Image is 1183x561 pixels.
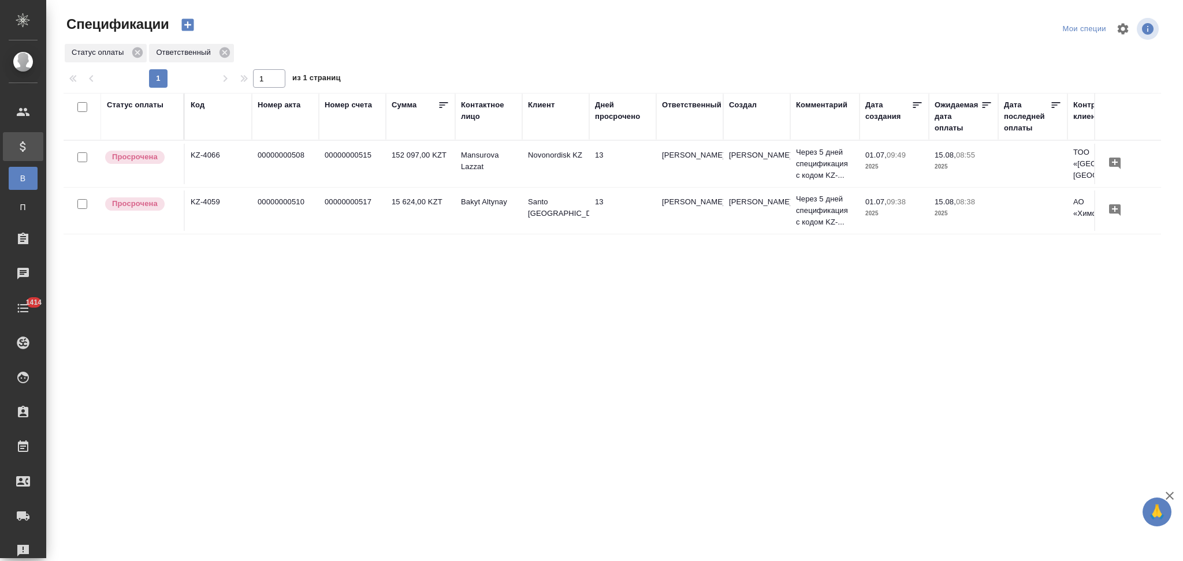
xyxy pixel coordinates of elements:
[258,99,300,111] div: Номер акта
[1109,15,1137,43] span: Настроить таблицу
[956,151,975,159] p: 08:55
[935,197,956,206] p: 15.08,
[935,151,956,159] p: 15.08,
[386,190,455,231] td: 15 624,00 KZT
[1073,99,1129,122] div: Контрагент клиента
[319,190,386,231] td: 00000000517
[455,190,522,231] td: Bakyt Altynay
[865,197,887,206] p: 01.07,
[662,99,721,111] div: Ответственный
[112,198,158,210] p: Просрочена
[3,294,43,323] a: 1414
[865,161,923,173] p: 2025
[865,208,923,219] p: 2025
[935,99,981,134] div: Ожидаемая дата оплаты
[461,99,516,122] div: Контактное лицо
[528,196,583,219] p: Santo [GEOGRAPHIC_DATA]
[14,201,32,213] span: П
[185,144,252,184] td: KZ-4066
[887,151,906,159] p: 09:49
[935,161,992,173] p: 2025
[1073,147,1129,181] p: ТОО «[GEOGRAPHIC_DATA] [GEOGRAPHIC_DATA]»
[656,144,723,184] td: [PERSON_NAME]
[528,149,583,161] p: Novonordisk KZ
[796,193,854,228] p: Через 5 дней спецификация с кодом KZ-...
[1059,20,1109,38] div: split button
[589,190,656,231] td: 13
[1004,99,1050,134] div: Дата последней оплаты
[796,99,847,111] div: Комментарий
[149,44,233,62] div: Ответственный
[112,151,158,163] p: Просрочена
[1137,18,1161,40] span: Посмотреть информацию
[65,44,147,62] div: Статус оплаты
[64,15,169,33] span: Спецификации
[185,190,252,231] td: KZ-4059
[796,147,854,181] p: Через 5 дней спецификация с кодом KZ-...
[386,144,455,184] td: 152 097,00 KZT
[956,197,975,206] p: 08:38
[729,99,757,111] div: Создал
[723,190,790,231] td: [PERSON_NAME]
[19,297,49,308] span: 1414
[292,71,341,88] span: из 1 страниц
[174,15,202,35] button: Создать
[392,99,416,111] div: Сумма
[935,208,992,219] p: 2025
[9,196,38,219] a: П
[455,144,522,184] td: Mansurova Lazzat
[1147,500,1167,524] span: 🙏
[595,99,650,122] div: Дней просрочено
[252,190,319,231] td: 00000000510
[865,151,887,159] p: 01.07,
[1143,498,1171,526] button: 🙏
[107,99,163,111] div: Статус оплаты
[319,144,386,184] td: 00000000515
[528,99,555,111] div: Клиент
[589,144,656,184] td: 13
[723,144,790,184] td: [PERSON_NAME]
[887,197,906,206] p: 09:38
[191,99,204,111] div: Код
[325,99,372,111] div: Номер счета
[9,167,38,190] a: В
[72,47,128,58] p: Статус оплаты
[14,173,32,184] span: В
[865,99,912,122] div: Дата создания
[156,47,214,58] p: Ответственный
[1073,196,1129,219] p: АО «Химфарм»
[252,144,319,184] td: 00000000508
[656,190,723,231] td: [PERSON_NAME]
